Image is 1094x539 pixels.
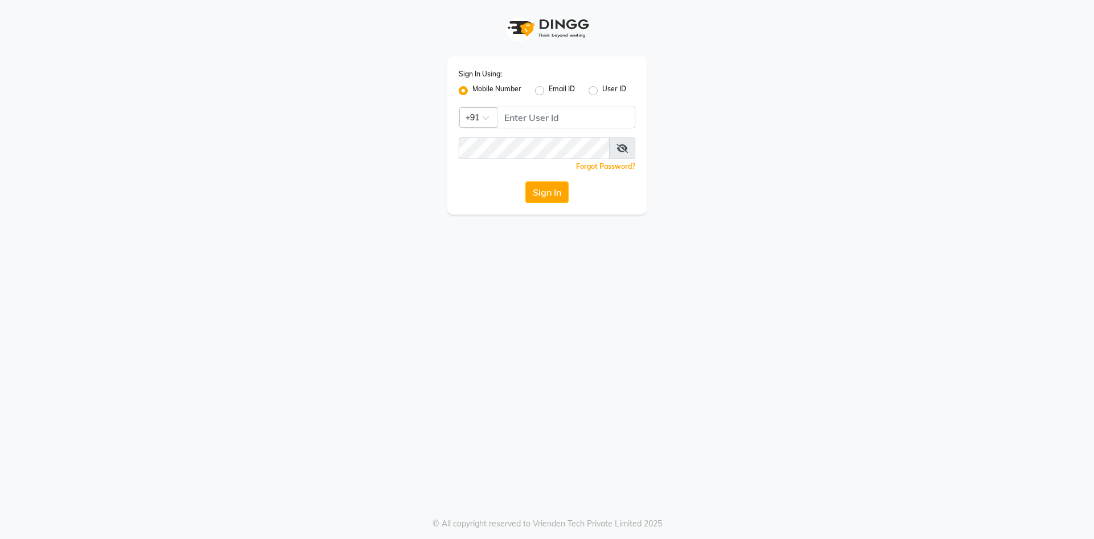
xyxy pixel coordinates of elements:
label: Email ID [549,84,575,98]
input: Username [459,137,610,159]
button: Sign In [525,181,569,203]
label: Sign In Using: [459,69,502,79]
label: Mobile Number [472,84,521,98]
label: User ID [602,84,626,98]
img: logo1.svg [501,11,593,45]
input: Username [497,107,635,128]
a: Forgot Password? [576,162,635,171]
